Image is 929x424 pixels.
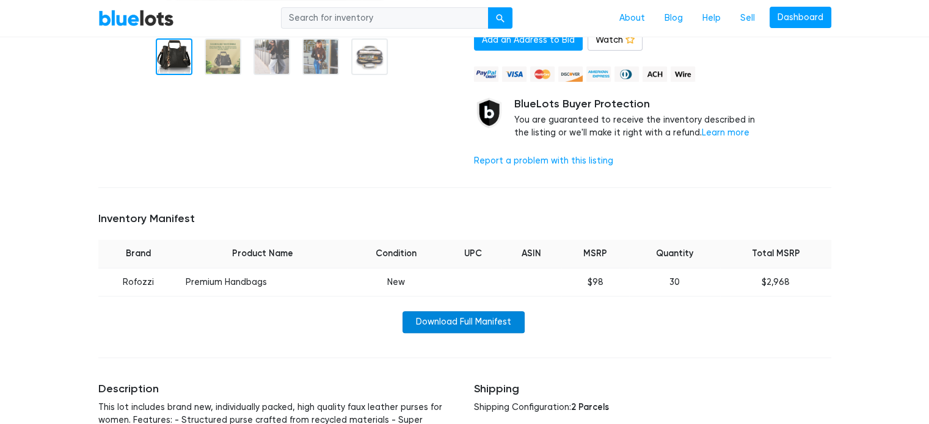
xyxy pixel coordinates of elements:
th: UPC [445,240,501,268]
h5: BlueLots Buyer Protection [514,98,769,111]
img: ach-b7992fed28a4f97f893c574229be66187b9afb3f1a8d16a4691d3d3140a8ab00.png [643,66,667,82]
th: Quantity [629,240,720,268]
img: buyer_protection_shield-3b65640a83011c7d3ede35a8e5a80bfdfaa6a97447f0071c1475b91a4b0b3d01.png [474,98,505,128]
a: Report a problem with this listing [474,156,613,166]
td: Premium Handbags [178,268,347,296]
a: Sell [730,7,765,30]
img: paypal_credit-80455e56f6e1299e8d57f40c0dcee7b8cd4ae79b9eccbfc37e2480457ba36de9.png [474,66,498,82]
img: visa-79caf175f036a155110d1892330093d4c38f53c55c9ec9e2c3a54a56571784bb.png [502,66,526,82]
img: diners_club-c48f30131b33b1bb0e5d0e2dbd43a8bea4cb12cb2961413e2f4250e06c020426.png [614,66,639,82]
th: Condition [347,240,445,268]
th: Product Name [178,240,347,268]
a: Blog [655,7,693,30]
img: mastercard-42073d1d8d11d6635de4c079ffdb20a4f30a903dc55d1612383a1b395dd17f39.png [530,66,555,82]
a: BlueLots [98,9,174,27]
a: Add an Address to Bid [474,29,583,51]
input: Search for inventory [281,7,489,29]
img: american_express-ae2a9f97a040b4b41f6397f7637041a5861d5f99d0716c09922aba4e24c8547d.png [586,66,611,82]
td: Rofozzi [98,268,179,296]
h5: Inventory Manifest [98,212,831,226]
th: Total MSRP [720,240,831,268]
a: Learn more [702,128,749,138]
a: Help [693,7,730,30]
th: Brand [98,240,179,268]
h5: Description [98,383,456,396]
img: wire-908396882fe19aaaffefbd8e17b12f2f29708bd78693273c0e28e3a24408487f.png [671,66,695,82]
a: About [610,7,655,30]
a: Dashboard [770,7,831,29]
p: Shipping Configuration: [474,401,831,414]
a: Watch [588,29,643,51]
span: 2 Parcels [571,401,609,412]
a: Download Full Manifest [403,311,525,333]
td: New [347,268,445,296]
td: $2,968 [720,268,831,296]
th: ASIN [501,240,561,268]
td: 30 [629,268,720,296]
img: discover-82be18ecfda2d062aad2762c1ca80e2d36a4073d45c9e0ffae68cd515fbd3d32.png [558,66,583,82]
h5: Shipping [474,383,831,396]
td: $98 [561,268,629,296]
div: You are guaranteed to receive the inventory described in the listing or we'll make it right with ... [514,98,769,140]
th: MSRP [561,240,629,268]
